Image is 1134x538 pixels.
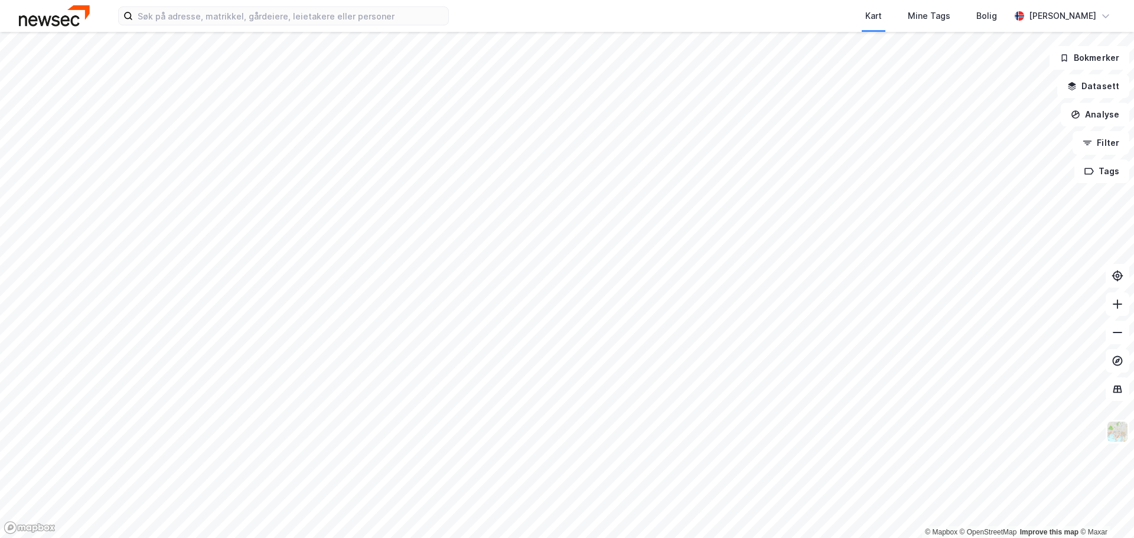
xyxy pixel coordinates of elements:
div: Mine Tags [908,9,950,23]
a: Mapbox homepage [4,521,56,534]
img: newsec-logo.f6e21ccffca1b3a03d2d.png [19,5,90,26]
div: Bolig [976,9,997,23]
iframe: Chat Widget [1075,481,1134,538]
a: Improve this map [1020,528,1078,536]
button: Analyse [1061,103,1129,126]
a: Mapbox [925,528,957,536]
div: Kart [865,9,882,23]
button: Datasett [1057,74,1129,98]
button: Filter [1073,131,1129,155]
button: Tags [1074,159,1129,183]
div: [PERSON_NAME] [1029,9,1096,23]
a: OpenStreetMap [960,528,1017,536]
img: Z [1106,420,1129,443]
button: Bokmerker [1050,46,1129,70]
input: Søk på adresse, matrikkel, gårdeiere, leietakere eller personer [133,7,448,25]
